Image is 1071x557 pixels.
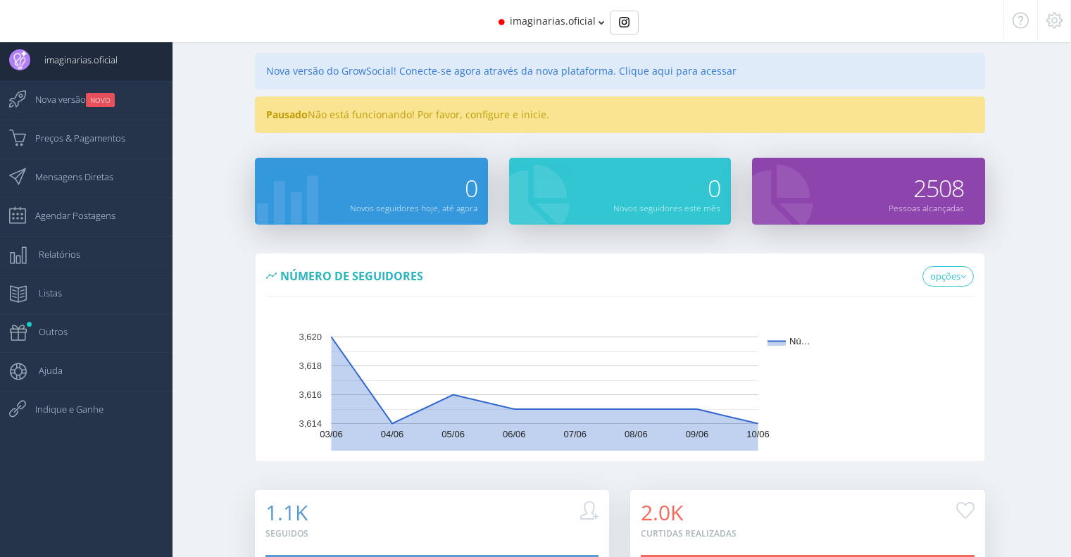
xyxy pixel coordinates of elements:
small: NOVO [86,93,115,107]
span: Listas [25,275,62,311]
text: 3,618 [299,361,322,372]
span: imaginarias.oficial [30,42,118,77]
text: Nú… [789,337,810,347]
span: Número de seguidores [280,268,423,284]
text: 09/06 [685,430,708,440]
small: Pessoas alcançadas [889,202,964,213]
small: Novos seguidores este mês [613,202,720,213]
span: Nova versão [21,82,115,117]
text: 08/06 [625,430,648,440]
small: Novos seguidores hoje, até agora [350,202,477,213]
small: Curtidas realizadas [641,527,737,539]
img: User Image [9,49,30,70]
img: Instagram_simple_icon.svg [619,17,630,27]
span: Ajuda [25,353,63,388]
text: 10/06 [746,430,770,440]
a: opções [922,266,974,287]
span: imaginarias.oficial [510,14,596,27]
span: Outros [25,314,68,349]
text: 06/06 [503,430,526,440]
span: 1.1K [265,498,308,527]
svg: A chart. [266,310,822,451]
strong: Pausado [266,108,308,121]
div: Basic example [610,11,639,35]
span: 2508 [913,172,964,204]
text: 3,614 [299,419,322,430]
span: Relatórios [25,237,80,272]
span: Indique e Ganhe [21,392,104,427]
span: Mensagens Diretas [21,159,113,194]
text: 05/06 [441,430,465,440]
span: 0 [708,172,720,204]
span: Agendar Postagens [21,198,115,233]
div: Nova versão do GrowSocial! Conecte-se agora através da nova plataforma. Clique aqui para acessar [255,53,985,89]
text: 3,616 [299,390,322,401]
text: 03/06 [320,430,343,440]
span: 2.0K [641,498,683,527]
text: 04/06 [381,430,404,440]
text: 3,620 [299,332,322,343]
span: 0 [465,172,477,204]
span: Preços & Pagamentos [21,120,125,156]
small: Seguidos [265,527,308,539]
iframe: Abre um widget para que você possa encontrar mais informações [963,515,1057,550]
div: Não está funcionando! Por favor, configure e inicie. [255,96,985,133]
text: 07/06 [563,430,587,440]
